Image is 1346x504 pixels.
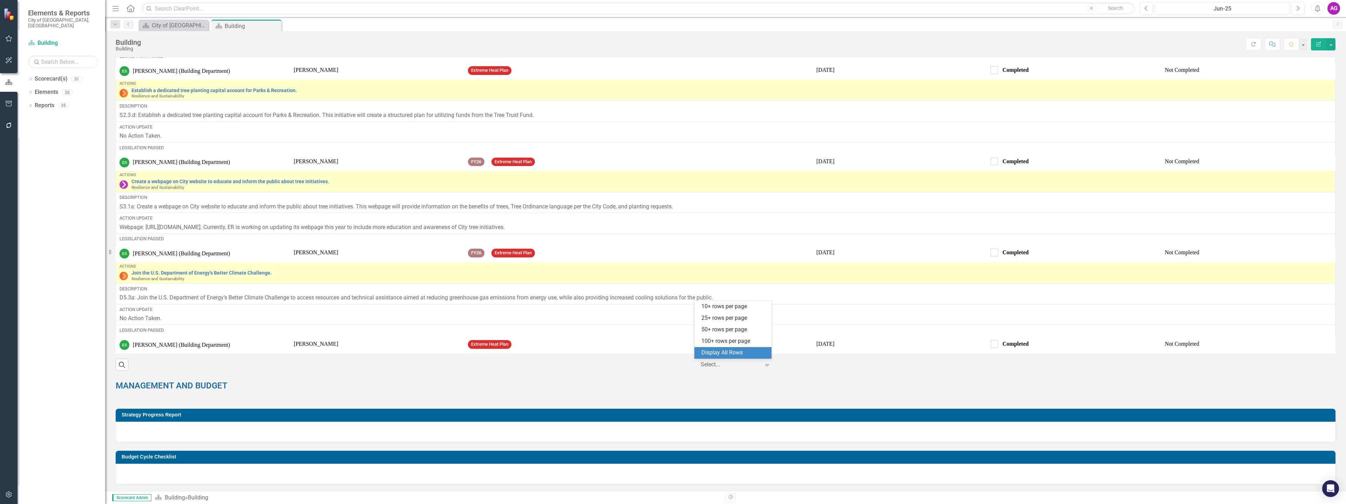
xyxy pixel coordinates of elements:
[133,250,230,258] div: [PERSON_NAME] (Building Department)
[816,249,835,255] span: [DATE]
[816,341,835,347] span: [DATE]
[464,247,639,262] td: Double-Click to Edit
[1161,247,1335,262] td: Double-Click to Edit
[116,46,141,51] div: Building
[133,67,230,75] div: [PERSON_NAME] (Building Department)
[1165,249,1332,257] div: Not Completed
[116,64,290,79] td: Double-Click to Edit
[116,39,141,46] div: Building
[120,194,1332,201] div: Description
[120,103,1332,109] div: Description
[290,155,464,171] td: Double-Click to Edit
[116,51,1335,64] td: Double-Click to Edit
[131,185,184,190] span: Resilience and Sustainability
[165,494,185,501] a: Building
[294,341,338,347] span: [PERSON_NAME]
[152,21,207,30] div: City of [GEOGRAPHIC_DATA]
[464,155,639,171] td: Double-Click to Edit
[491,158,535,166] span: Extreme Heat Plan
[1098,4,1133,13] button: Search
[133,341,230,349] div: [PERSON_NAME] (Building Department)
[28,17,98,29] small: City of [GEOGRAPHIC_DATA], [GEOGRAPHIC_DATA]
[4,8,16,20] img: ClearPoint Strategy
[116,304,1335,325] td: Double-Click to Edit
[290,64,464,79] td: Double-Click to Edit
[468,66,511,75] span: Extreme Heat Plan
[987,338,1161,353] td: Double-Click to Edit
[28,56,98,68] input: Search Below...
[1161,155,1335,171] td: Double-Click to Edit
[464,64,639,79] td: Double-Click to Edit
[116,213,1335,234] td: Double-Click to Edit
[639,247,813,262] td: Double-Click to Edit
[1327,2,1340,15] div: AG
[120,112,534,118] span: S2.3.d: Establish a dedicated tree planting capital account for Parks & Recreation. This initiati...
[701,303,767,311] div: 10+ rows per page
[464,338,639,353] td: Double-Click to Edit
[1165,158,1332,166] div: Not Completed
[155,494,720,502] div: »
[188,494,208,501] div: Building
[112,494,151,501] span: Scorecard Admin
[35,75,68,83] a: Scorecard(s)
[1161,338,1335,353] td: Double-Click to Edit
[122,412,1332,417] h3: Strategy Progress Report
[58,103,69,109] div: 35
[120,340,129,350] div: ES
[120,66,129,76] div: ES
[120,132,1332,140] p: No Action Taken.
[816,158,835,164] span: [DATE]
[131,270,1332,276] a: Join the U.S. Department of Energy’s Better Climate Challenge.
[116,80,1335,101] td: Double-Click to Edit Right Click for Context Menu
[1108,5,1123,11] span: Search
[116,171,1335,192] td: Double-Click to Edit Right Click for Context Menu
[131,276,184,281] span: Resilience and Sustainability
[116,247,290,262] td: Double-Click to Edit
[120,124,1332,130] div: Action Update
[1165,66,1332,74] div: Not Completed
[116,234,1335,247] td: Double-Click to Edit
[468,340,511,349] span: Extreme Heat Plan
[120,294,713,301] span: D5.3a: Join the U.S. Department of Energy’s Better Climate Challenge to access resources and tech...
[35,88,58,96] a: Elements
[116,122,1335,142] td: Double-Click to Edit
[816,67,835,73] span: [DATE]
[701,349,767,357] div: Display All Rows
[120,286,1332,292] div: Description
[639,155,813,171] td: Double-Click to Edit
[701,314,767,322] div: 25+ rows per page
[1161,64,1335,79] td: Double-Click to Edit
[116,192,1335,213] td: Double-Click to Edit
[987,64,1161,79] td: Double-Click to Edit
[813,155,987,171] td: Double-Click to Edit
[120,180,128,189] img: Ongoing
[701,337,767,345] div: 100+ rows per page
[813,338,987,353] td: Double-Click to Edit
[71,76,82,82] div: 31
[1157,5,1287,13] div: Jun-25
[116,381,227,391] strong: MANAGEMENT AND BUDGET
[120,145,1332,151] div: Legislation Passed
[28,39,98,47] a: Building
[294,67,338,73] span: [PERSON_NAME]
[120,215,1332,221] div: Action Update
[120,272,128,280] img: Not Started
[120,158,129,167] div: ES
[987,247,1161,262] td: Double-Click to Edit
[131,94,184,98] span: Resilience and Sustainability
[131,179,1332,184] a: Create a webpage on City website to educate and inform the public about tree initiatives.
[290,338,464,353] td: Double-Click to Edit
[28,9,98,17] span: Elements & Reports
[120,82,1332,86] div: Actions
[639,338,813,353] td: Double-Click to Edit
[120,327,1332,333] div: Legislation Passed
[120,236,1332,242] div: Legislation Passed
[639,64,813,79] td: Double-Click to Edit
[120,203,673,210] span: S3.1a: Create a webpage on City website to educate and inform the public about tree initiatives. ...
[116,283,1335,304] td: Double-Click to Edit
[35,102,54,110] a: Reports
[1155,2,1290,15] button: Jun-25
[225,22,280,30] div: Building
[116,155,290,171] td: Double-Click to Edit
[701,326,767,334] div: 50+ rows per page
